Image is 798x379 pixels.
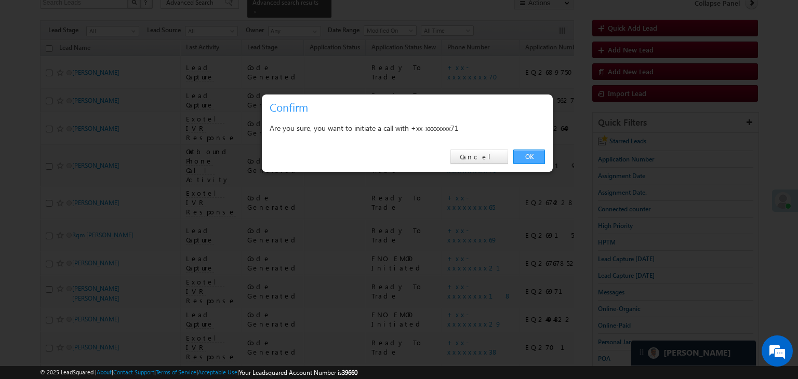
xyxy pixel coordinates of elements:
a: Cancel [450,150,508,164]
a: About [97,369,112,375]
h3: Confirm [270,98,549,116]
div: Chat with us now [54,55,175,68]
a: OK [513,150,545,164]
div: Are you sure, you want to initiate a call with +xx-xxxxxxxx71 [270,121,545,134]
a: Terms of Service [156,369,196,375]
span: Your Leadsquared Account Number is [239,369,357,376]
em: Start Chat [141,298,189,312]
img: d_60004797649_company_0_60004797649 [18,55,44,68]
div: Minimize live chat window [170,5,195,30]
span: © 2025 LeadSquared | | | | | [40,368,357,377]
span: 39660 [342,369,357,376]
textarea: Type your message and hit 'Enter' [14,96,190,289]
a: Contact Support [113,369,154,375]
a: Acceptable Use [198,369,237,375]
